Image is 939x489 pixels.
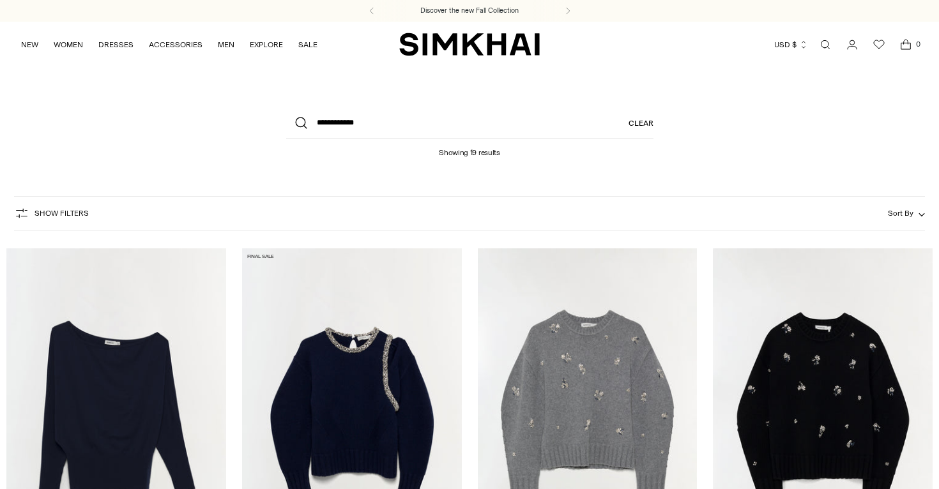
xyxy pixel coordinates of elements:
a: SIMKHAI [399,32,540,57]
a: Clear [629,108,653,139]
span: 0 [912,38,924,50]
h1: Showing 19 results [439,139,500,157]
a: MEN [218,31,234,59]
span: Sort By [888,209,913,218]
a: WOMEN [54,31,83,59]
a: DRESSES [98,31,134,59]
button: Search [286,108,317,139]
span: Show Filters [34,209,89,218]
button: Sort By [888,206,925,220]
a: Go to the account page [839,32,865,57]
a: SALE [298,31,317,59]
a: EXPLORE [250,31,283,59]
a: Discover the new Fall Collection [420,6,519,16]
a: Open search modal [813,32,838,57]
a: Wishlist [866,32,892,57]
button: USD $ [774,31,808,59]
a: NEW [21,31,38,59]
a: Open cart modal [893,32,919,57]
a: ACCESSORIES [149,31,202,59]
button: Show Filters [14,203,89,223]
